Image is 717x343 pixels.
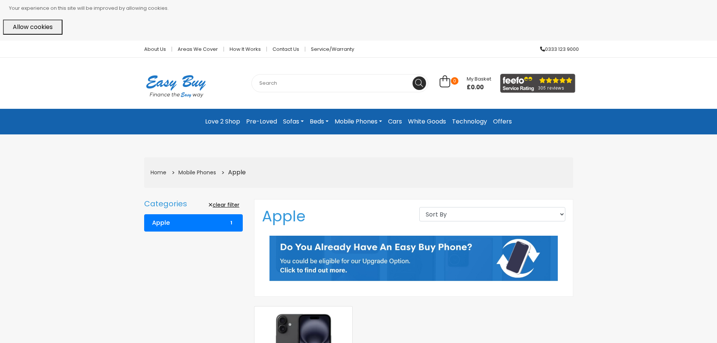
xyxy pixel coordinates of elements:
[467,84,491,91] span: £0.00
[440,79,491,88] a: 0 My Basket £0.00
[219,167,247,178] li: Apple
[243,115,280,128] a: Pre-Loved
[9,3,714,14] p: Your experience on this site will be improved by allowing cookies.
[251,74,428,92] input: Search
[385,115,405,128] a: Cars
[139,47,172,52] a: About Us
[280,115,307,128] a: Sofas
[534,47,579,52] a: 0333 123 9000
[151,169,166,176] a: Home
[451,77,458,85] span: 0
[178,169,216,176] a: Mobile Phones
[307,115,332,128] a: Beds
[449,115,490,128] a: Technology
[3,20,62,35] button: Allow cookies
[500,74,575,93] img: feefo_logo
[332,115,385,128] a: Mobile Phones
[305,47,354,52] a: Service/Warranty
[144,214,243,232] a: Apple 1
[467,75,491,82] span: My Basket
[405,115,449,128] a: White Goods
[152,219,170,227] b: Apple
[172,47,224,52] a: Areas we cover
[490,115,515,128] a: Offers
[224,47,267,52] a: How it works
[262,207,408,225] h1: Apple
[202,115,243,128] a: Love 2 Shop
[139,65,213,107] img: Easy Buy
[144,199,187,208] p: Categories
[267,47,305,52] a: Contact Us
[228,220,235,226] span: 1
[205,199,243,211] a: clear filter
